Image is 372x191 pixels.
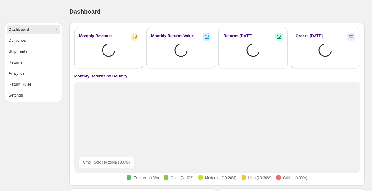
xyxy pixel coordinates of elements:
[9,70,24,76] div: Analytics
[7,36,60,45] button: Deliveries
[7,69,60,78] button: Analytics
[9,37,26,44] div: Deliveries
[9,92,23,98] div: Settings
[151,33,194,39] h2: Monthly Returns Value
[79,157,134,168] div: Cmd + Scroll to zoom ( 100 %)
[283,175,307,180] span: Critical (>30%)
[134,175,159,180] span: Excellent (≤3%)
[7,90,60,100] button: Settings
[7,25,60,34] button: Dashboard
[7,47,60,56] button: Shipments
[9,81,32,87] div: Return Rules
[223,33,252,39] h2: Returns [DATE]
[248,175,272,180] span: High (20-30%)
[296,33,323,39] h2: Orders [DATE]
[171,175,193,180] span: Good (3-10%)
[74,73,127,79] h4: Monthly Returns by Country
[79,33,112,39] h2: Monthly Revenue
[7,58,60,67] button: Returns
[9,27,29,33] div: Dashboard
[7,80,60,89] button: Return Rules
[205,175,236,180] span: Moderate (10-20%)
[9,48,27,55] div: Shipments
[9,59,23,65] div: Returns
[69,8,101,15] span: Dashboard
